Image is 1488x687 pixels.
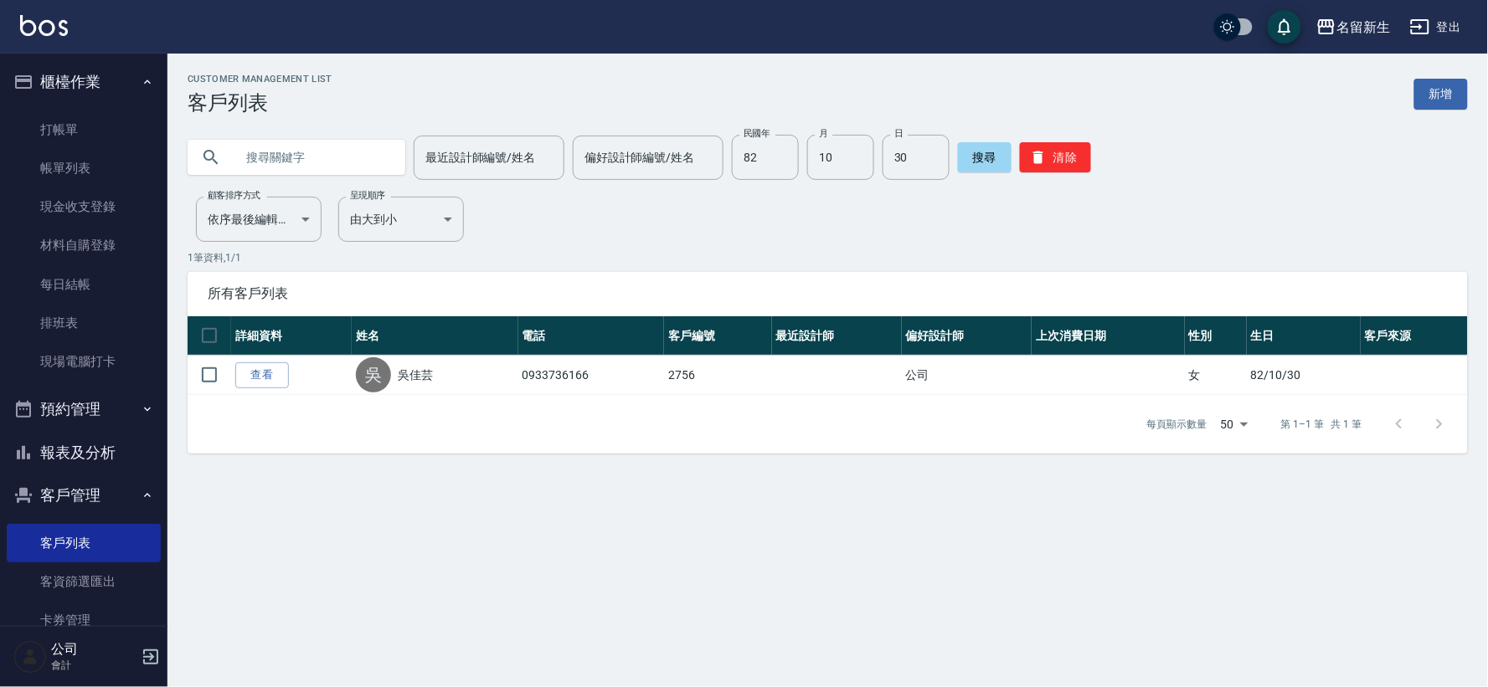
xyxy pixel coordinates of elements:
[1214,402,1254,447] div: 50
[208,189,260,202] label: 顧客排序方式
[398,367,433,383] a: 吳佳芸
[1185,316,1247,356] th: 性別
[7,265,161,304] a: 每日結帳
[235,362,289,388] a: 查看
[1247,356,1361,395] td: 82/10/30
[1147,417,1207,432] p: 每頁顯示數量
[7,431,161,474] button: 報表及分析
[902,316,1032,356] th: 偏好設計師
[188,74,332,85] h2: Customer Management List
[350,189,385,202] label: 呈現順序
[356,357,391,392] div: 吳
[1414,79,1468,110] a: 新增
[1310,10,1397,44] button: 名留新生
[7,187,161,226] a: 現金收支登錄
[208,285,1448,302] span: 所有客戶列表
[7,304,161,342] a: 排班表
[1336,17,1390,38] div: 名留新生
[7,342,161,381] a: 現場電腦打卡
[51,641,136,658] h5: 公司
[1361,316,1468,356] th: 客戶來源
[744,127,770,140] label: 民國年
[772,316,902,356] th: 最近設計師
[7,524,161,562] a: 客戶列表
[352,316,518,356] th: 姓名
[1032,316,1185,356] th: 上次消費日期
[51,658,136,673] p: 會計
[1268,10,1301,44] button: save
[231,316,352,356] th: 詳細資料
[7,387,161,431] button: 預約管理
[338,197,464,242] div: 由大到小
[894,127,903,140] label: 日
[664,316,771,356] th: 客戶編號
[902,356,1032,395] td: 公司
[196,197,322,242] div: 依序最後編輯時間
[7,149,161,187] a: 帳單列表
[188,91,332,115] h3: 客戶列表
[234,135,392,180] input: 搜尋關鍵字
[20,15,68,36] img: Logo
[188,250,1468,265] p: 1 筆資料, 1 / 1
[1403,12,1468,43] button: 登出
[7,60,161,104] button: 櫃檯作業
[1281,417,1362,432] p: 第 1–1 筆 共 1 筆
[1020,142,1091,172] button: 清除
[7,110,161,149] a: 打帳單
[958,142,1012,172] button: 搜尋
[518,356,664,395] td: 0933736166
[7,474,161,517] button: 客戶管理
[7,226,161,264] a: 材料自購登錄
[1185,356,1247,395] td: 女
[518,316,664,356] th: 電話
[7,601,161,639] a: 卡券管理
[13,640,47,674] img: Person
[7,562,161,601] a: 客資篩選匯出
[664,356,771,395] td: 2756
[1247,316,1361,356] th: 生日
[819,127,827,140] label: 月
